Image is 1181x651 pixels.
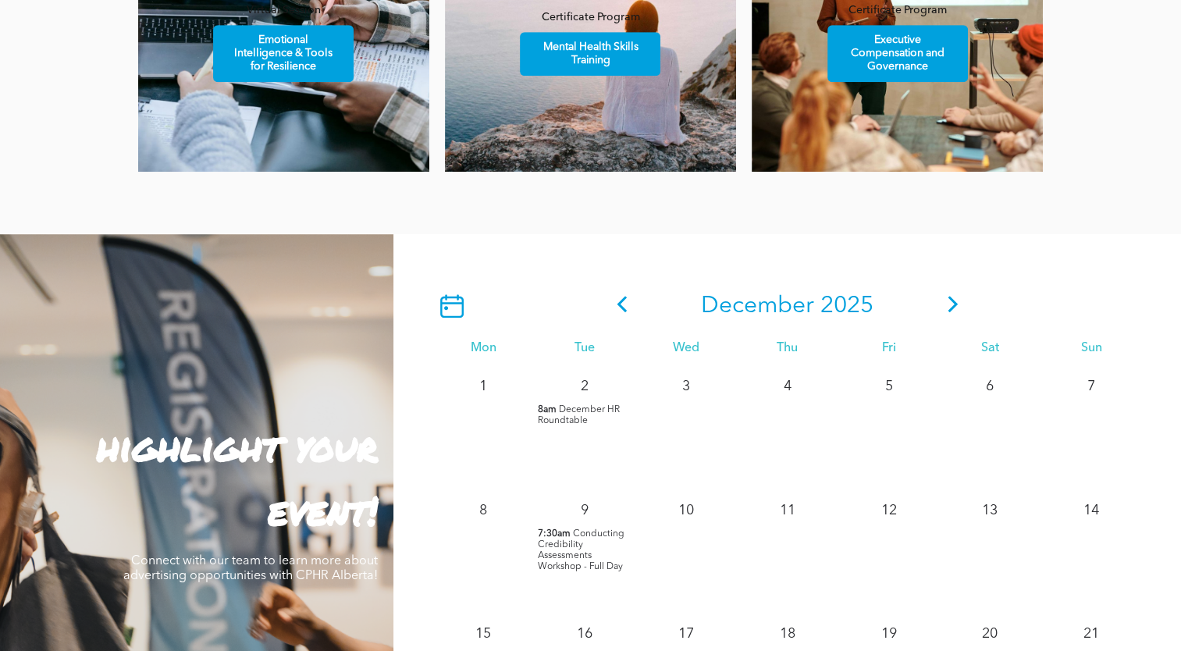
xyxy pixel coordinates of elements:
p: 15 [469,620,497,648]
div: Mon [432,341,534,356]
div: Thu [737,341,838,356]
div: Tue [534,341,635,356]
span: December HR Roundtable [538,405,620,425]
span: 8am [538,404,557,415]
span: Connect with our team to learn more about advertising opportunities with CPHR Alberta! [123,555,378,582]
p: 4 [774,372,802,400]
p: 6 [976,372,1004,400]
p: 18 [774,620,802,648]
p: 9 [571,496,599,525]
span: December [701,294,814,318]
p: 13 [976,496,1004,525]
strong: highlight your event! [97,418,378,538]
div: Wed [635,341,737,356]
p: 1 [469,372,497,400]
div: Sun [1040,341,1142,356]
span: Conducting Credibility Assessments Workshop - Full Day [538,529,624,571]
p: 14 [1077,496,1105,525]
p: 21 [1077,620,1105,648]
p: 12 [874,496,902,525]
p: 5 [874,372,902,400]
div: Sat [939,341,1040,356]
p: 20 [976,620,1004,648]
span: 7:30am [538,528,571,539]
a: Emotional Intelligence & Tools for Resilience [213,25,354,82]
a: Mental Health Skills Training [520,32,660,76]
p: 3 [672,372,700,400]
span: 2025 [820,294,873,318]
span: Emotional Intelligence & Tools for Resilience [215,26,351,81]
p: 11 [774,496,802,525]
p: 2 [571,372,599,400]
p: 8 [469,496,497,525]
div: Fri [838,341,940,356]
a: Executive Compensation and Governance [827,25,968,82]
p: 16 [571,620,599,648]
p: 17 [672,620,700,648]
span: Mental Health Skills Training [522,33,658,75]
span: Executive Compensation and Governance [830,26,966,81]
p: 10 [672,496,700,525]
p: 7 [1077,372,1105,400]
p: 19 [874,620,902,648]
